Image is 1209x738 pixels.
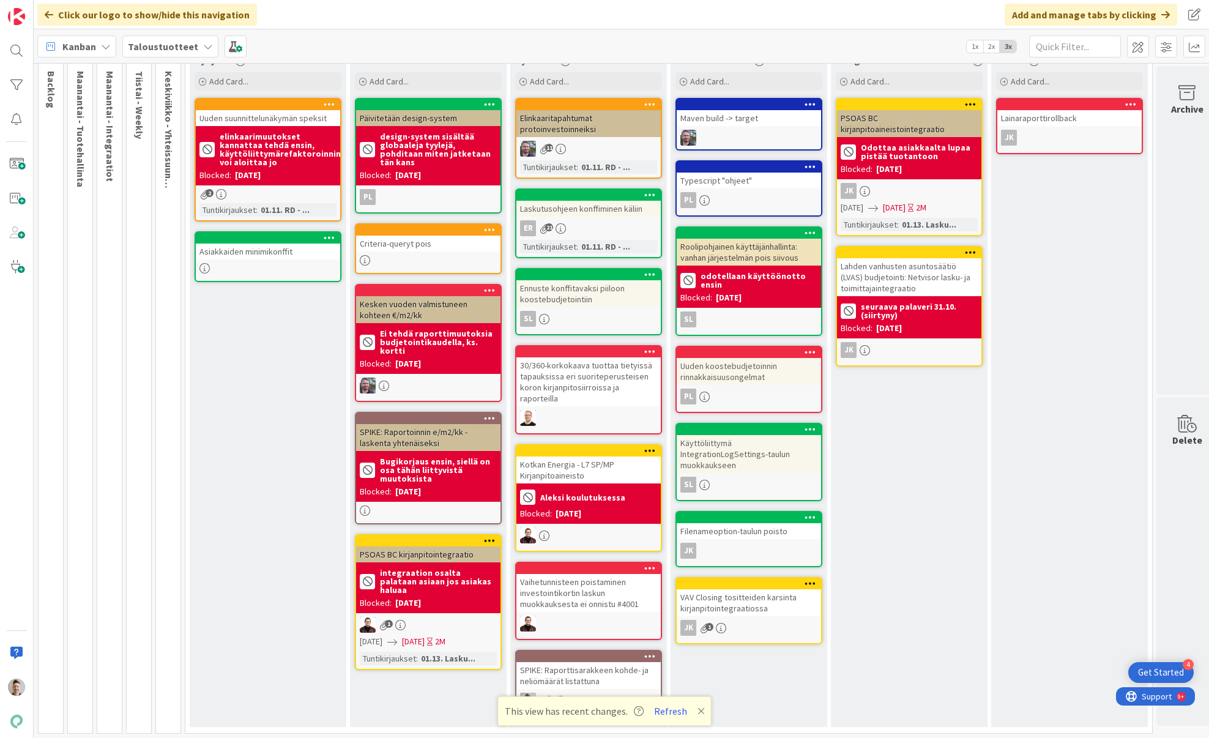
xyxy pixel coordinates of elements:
div: 01.11. RD - ... [578,160,633,174]
img: AA [520,616,536,632]
img: AA [520,527,536,543]
span: Add Card... [850,76,890,87]
div: Tuntikirjaukset [520,160,576,174]
div: Uuden suunnittelunäkymän speksit [196,110,340,126]
a: LainaraporttirollbackJK [996,98,1143,154]
a: Elinkaaritapahtumat protoinvestoinneiksiTKTuntikirjaukset:01.11. RD - ... [515,98,662,179]
img: TK [360,378,376,393]
span: 2 [206,189,214,197]
div: Uuden koostebudjetoinnin rinnakkaisuusongelmat [677,347,821,385]
div: Kotkan Energia - L7 SP/MP Kirjanpitoaineisto [516,445,661,483]
div: JK [997,130,1142,146]
div: JK [841,342,857,358]
div: SPIKE: Raporttisarakkeen kohde- ja neliömäärät listattuna [516,651,661,689]
div: Tuntikirjaukset [520,240,576,253]
div: [DATE] [395,169,421,182]
div: 01.11. RD - ... [578,240,633,253]
div: Criteria-queryt pois [356,236,500,252]
a: Vaihetunnisteen poistaminen investointikortin laskun muokkauksesta ei onnistu #4001AA [515,562,662,640]
div: sl [680,477,696,493]
div: 2M [916,201,926,214]
div: 30/360-korkokaava tuottaa tietyissä tapauksissa eri suoriteperusteisen koron kirjanpitosiirroissa... [516,346,661,406]
div: Archive [1171,102,1203,116]
span: Keskiviikko - Yhteissuunnittelu [163,71,175,209]
img: LL [520,410,536,426]
b: seuraava palaveri 31.10. (siirtyny) [861,302,978,319]
div: Filenameoption-taulun poisto [677,523,821,539]
div: Lainaraporttirollback [997,99,1142,126]
div: sl [680,311,696,327]
a: Filenameoption-taulun poistoJK [675,511,822,567]
div: 01.13. Lasku... [418,652,478,665]
div: Delete [1172,433,1202,447]
a: Laskutusohjeen konffiminen käliinERTuntikirjaukset:01.11. RD - ... [515,188,662,258]
span: 1 [385,620,393,628]
span: Maanantai - Tuotehallinta [75,71,87,187]
span: 1x [967,40,983,53]
span: Add Card... [370,76,409,87]
span: : [576,240,578,253]
img: TK [680,130,696,146]
a: PSOAS BC kirjanpitointegraatiointegraation osalta palataan asiaan jos asiakas haluaaBlocked:[DATE... [355,534,502,670]
span: 11 [545,144,553,152]
div: PL [677,389,821,404]
img: TN [520,693,536,709]
div: PL [360,189,376,205]
a: SPIKE: Raporttisarakkeen kohde- ja neliömäärät listattunaTN [515,650,662,717]
div: Asiakkaiden minimikonffit [196,233,340,259]
input: Quick Filter... [1029,35,1121,58]
img: TK [520,141,536,157]
div: Uuden suunnittelunäkymän speksit [196,99,340,126]
span: Backlog [45,71,58,108]
a: Asiakkaiden minimikonffit [195,231,341,282]
b: Ei tehdä raporttimuutoksia budjetointikaudella, ks. kortti [380,329,497,355]
div: Click our logo to show/hide this navigation [37,4,257,26]
b: Aleksi koulutuksessa [540,493,625,502]
img: avatar [8,713,25,730]
div: PL [677,192,821,208]
div: Päivitetään design-system [356,110,500,126]
div: [DATE] [556,507,581,520]
a: SPIKE: Raportoinnin e/m2/kk -laskenta yhtenäiseksiBugikorjaus ensin, siellä on osa tähän liittyvi... [355,412,502,524]
a: Uuden koostebudjetoinnin rinnakkaisuusongelmatPL [675,346,822,413]
span: Add Card... [1011,76,1050,87]
div: VAV Closing tositteiden karsinta kirjanpitointegraatiossa [677,589,821,616]
span: Add Card... [209,76,248,87]
div: 4 [1183,659,1194,670]
div: sl [516,311,661,327]
div: Lahden vanhusten asuntosäätiö (LVAS) budjetointi: Netvisor lasku- ja toimittajaintegraatio [837,247,981,296]
div: JK [677,543,821,559]
div: Ennuste konffitavaksi piiloon koostebudjetointiin [516,280,661,307]
div: Add and manage tabs by clicking [1005,4,1177,26]
div: 30/360-korkokaava tuottaa tietyissä tapauksissa eri suoriteperusteisen koron kirjanpitosiirroissa... [516,357,661,406]
b: Odottaa asiakkaalta lupaa pistää tuotantoon [861,143,978,160]
div: AA [356,617,500,633]
div: sl [677,311,821,327]
div: PSOAS BC kirjanpitointegraatio [356,535,500,562]
div: JK [837,342,981,358]
b: Taloustuotteet [128,40,198,53]
div: Lahden vanhusten asuntosäätiö (LVAS) budjetointi: Netvisor lasku- ja toimittajaintegraatio [837,258,981,296]
a: Kotkan Energia - L7 SP/MP KirjanpitoaineistoAleksi koulutuksessaBlocked:[DATE]AA [515,444,662,552]
div: [DATE] [235,169,261,182]
div: Vaihetunnisteen poistaminen investointikortin laskun muokkauksesta ei onnistu #4001 [516,574,661,612]
div: JK [677,620,821,636]
a: Lahden vanhusten asuntosäätiö (LVAS) budjetointi: Netvisor lasku- ja toimittajaintegraatioseuraav... [836,246,983,367]
div: Elinkaaritapahtumat protoinvestoinneiksi [516,110,661,137]
div: VAV Closing tositteiden karsinta kirjanpitointegraatiossa [677,578,821,616]
div: Kotkan Energia - L7 SP/MP Kirjanpitoaineisto [516,457,661,483]
div: Roolipohjainen käyttäjänhallinta: vanhan järjestelmän pois siivous [677,239,821,266]
div: JK [680,543,696,559]
div: 9+ [62,5,68,15]
button: Refresh [650,703,691,719]
span: 1 [705,623,713,631]
span: [DATE] [841,201,863,214]
div: SPIKE: Raporttisarakkeen kohde- ja neliömäärät listattuna [516,662,661,689]
div: ER [520,220,536,236]
div: Vaihetunnisteen poistaminen investointikortin laskun muokkauksesta ei onnistu #4001 [516,563,661,612]
div: PSOAS BC kirjanpitoaineistointegraatio [837,110,981,137]
div: Filenameoption-taulun poisto [677,512,821,539]
div: Käyttöliittymä IntegrationLogSettings-taulun muokkaukseen [677,424,821,473]
div: TK [516,141,661,157]
b: Bugikorjaus ensin, siellä on osa tähän liittyvistä muutoksista [380,457,497,483]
